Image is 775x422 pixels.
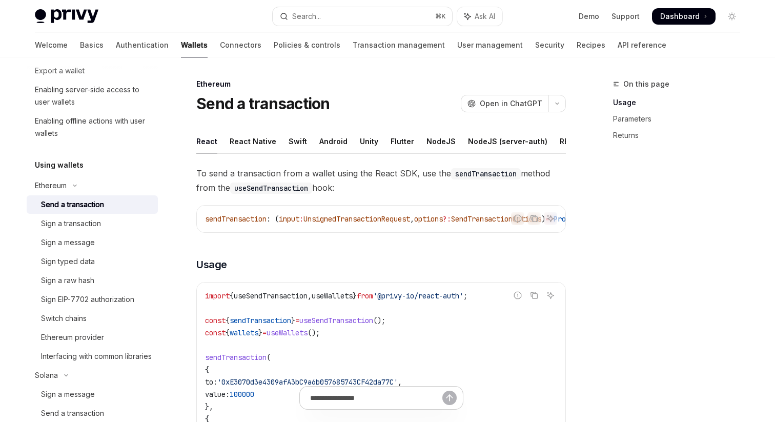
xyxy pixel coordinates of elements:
[267,328,308,337] span: useWallets
[27,385,158,404] a: Sign a message
[613,111,748,127] a: Parameters
[226,328,230,337] span: {
[451,214,541,224] span: SendTransactionOptions
[511,289,524,302] button: Report incorrect code
[435,12,446,21] span: ⌘ K
[527,212,541,225] button: Copy the contents from the code block
[116,33,169,57] a: Authentication
[41,350,152,363] div: Interfacing with common libraries
[274,33,340,57] a: Policies & controls
[230,291,234,300] span: {
[660,11,700,22] span: Dashboard
[196,129,217,153] div: React
[205,353,267,362] span: sendTransaction
[611,11,640,22] a: Support
[258,328,262,337] span: }
[41,198,104,211] div: Send a transaction
[196,79,566,89] div: Ethereum
[373,316,385,325] span: ();
[414,214,443,224] span: options
[196,166,566,195] span: To send a transaction from a wallet using the React SDK, use the method from the hook:
[618,33,666,57] a: API reference
[541,214,545,224] span: )
[527,289,541,302] button: Copy the contents from the code block
[303,214,410,224] span: UnsignedTransactionRequest
[205,328,226,337] span: const
[35,84,152,108] div: Enabling server-side access to user wallets
[41,217,101,230] div: Sign a transaction
[230,183,312,194] code: useSendTransaction
[205,365,209,374] span: {
[35,115,152,139] div: Enabling offline actions with user wallets
[360,129,378,153] div: Unity
[41,274,94,287] div: Sign a raw hash
[353,33,445,57] a: Transaction management
[262,328,267,337] span: =
[463,291,467,300] span: ;
[205,291,230,300] span: import
[181,33,208,57] a: Wallets
[353,291,357,300] span: }
[308,328,320,337] span: ();
[292,10,321,23] div: Search...
[652,8,716,25] a: Dashboard
[230,129,276,153] div: React Native
[426,129,456,153] div: NodeJS
[443,214,451,224] span: ?:
[279,214,299,224] span: input
[319,129,348,153] div: Android
[560,129,592,153] div: REST API
[230,328,258,337] span: wallets
[27,290,158,309] a: Sign EIP-7702 authorization
[27,328,158,347] a: Ethereum provider
[27,195,158,214] a: Send a transaction
[41,236,95,249] div: Sign a message
[217,377,398,387] span: '0xE3070d3e4309afA3bC9a6b057685743CF42da77C'
[299,214,303,224] span: :
[623,78,669,90] span: On this page
[234,291,308,300] span: useSendTransaction
[27,347,158,366] a: Interfacing with common libraries
[226,316,230,325] span: {
[410,214,414,224] span: ,
[291,316,295,325] span: }
[577,33,605,57] a: Recipes
[41,407,104,419] div: Send a transaction
[27,81,158,111] a: Enabling server-side access to user wallets
[480,98,542,109] span: Open in ChatGPT
[461,95,548,112] button: Open in ChatGPT
[41,331,104,344] div: Ethereum provider
[724,8,740,25] button: Toggle dark mode
[35,369,58,381] div: Solana
[205,214,267,224] span: sendTransaction
[475,11,495,22] span: Ask AI
[468,129,547,153] div: NodeJS (server-auth)
[35,159,84,171] h5: Using wallets
[511,212,524,225] button: Report incorrect code
[35,179,67,192] div: Ethereum
[299,316,373,325] span: useSendTransaction
[267,353,271,362] span: (
[27,366,158,385] button: Toggle Solana section
[289,129,307,153] div: Swift
[80,33,104,57] a: Basics
[544,212,557,225] button: Ask AI
[273,7,452,26] button: Open search
[41,255,95,268] div: Sign typed data
[41,293,134,306] div: Sign EIP-7702 authorization
[310,387,442,409] input: Ask a question...
[295,316,299,325] span: =
[613,127,748,144] a: Returns
[391,129,414,153] div: Flutter
[27,233,158,252] a: Sign a message
[205,377,217,387] span: to:
[196,94,330,113] h1: Send a transaction
[196,257,227,272] span: Usage
[451,168,521,179] code: sendTransaction
[613,94,748,111] a: Usage
[457,7,502,26] button: Toggle assistant panel
[27,252,158,271] a: Sign typed data
[35,33,68,57] a: Welcome
[205,316,226,325] span: const
[308,291,312,300] span: ,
